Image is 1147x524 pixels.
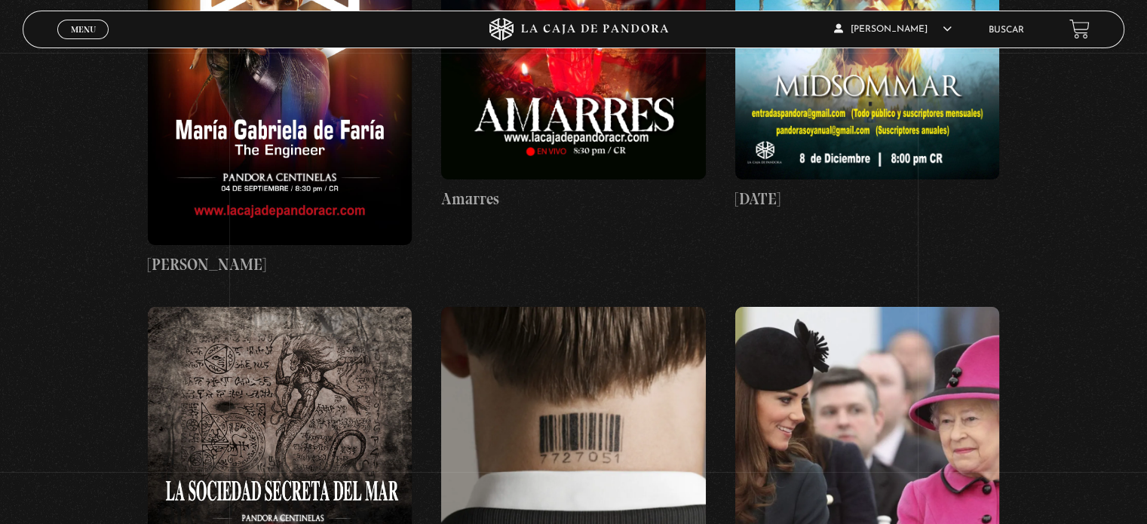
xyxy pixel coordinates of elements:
[441,187,705,211] h4: Amarres
[834,25,952,34] span: [PERSON_NAME]
[71,25,96,34] span: Menu
[735,187,999,211] h4: [DATE]
[989,26,1024,35] a: Buscar
[1069,19,1090,39] a: View your shopping cart
[66,38,101,48] span: Cerrar
[148,253,412,277] h4: [PERSON_NAME]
